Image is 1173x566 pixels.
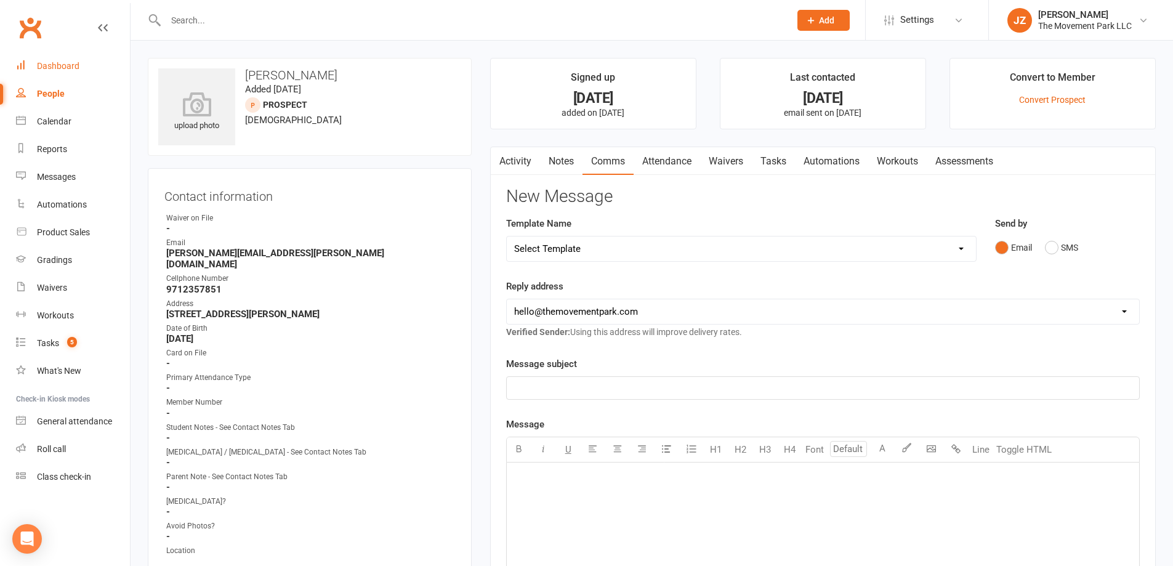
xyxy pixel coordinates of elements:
label: Send by [995,216,1027,231]
div: Tasks [37,338,59,348]
button: H3 [753,437,778,462]
h3: New Message [506,187,1140,206]
a: Reports [16,135,130,163]
input: Search... [162,12,781,29]
div: Open Intercom Messenger [12,524,42,554]
button: A [870,437,895,462]
a: Class kiosk mode [16,463,130,491]
div: [DATE] [502,92,685,105]
button: Email [995,236,1032,259]
a: Comms [582,147,634,176]
a: Dashboard [16,52,130,80]
strong: [DATE] [166,333,455,344]
a: General attendance kiosk mode [16,408,130,435]
strong: Verified Sender: [506,327,570,337]
div: Messages [37,172,76,182]
span: 5 [67,337,77,347]
div: Date of Birth [166,323,455,334]
strong: - [166,432,455,443]
span: U [565,444,571,455]
strong: - [166,457,455,468]
h3: [PERSON_NAME] [158,68,461,82]
button: Line [969,437,993,462]
div: Workouts [37,310,74,320]
div: Avoid Photos? [166,520,455,532]
div: [DATE] [732,92,914,105]
div: Card on File [166,347,455,359]
a: What's New [16,357,130,385]
div: Location [166,545,455,557]
strong: - [166,531,455,542]
a: Product Sales [16,219,130,246]
a: Gradings [16,246,130,274]
a: Workouts [16,302,130,329]
button: H4 [778,437,802,462]
button: SMS [1045,236,1078,259]
a: Tasks 5 [16,329,130,357]
div: Address [166,298,455,310]
strong: - [166,482,455,493]
a: Workouts [868,147,927,176]
div: Class check-in [37,472,91,482]
strong: - [166,506,455,517]
button: U [556,437,581,462]
div: [PERSON_NAME] [1038,9,1132,20]
div: Student Notes - See Contact Notes Tab [166,422,455,434]
button: Toggle HTML [993,437,1055,462]
strong: 9712357851 [166,284,455,295]
div: [MEDICAL_DATA]? [166,496,455,507]
strong: - [166,382,455,394]
a: Notes [540,147,582,176]
input: Default [830,441,867,457]
div: Reports [37,144,67,154]
span: Add [819,15,834,25]
button: H1 [704,437,728,462]
div: Parent Note - See Contact Notes Tab [166,471,455,483]
label: Template Name [506,216,571,231]
a: Activity [491,147,540,176]
p: added on [DATE] [502,108,685,118]
button: Font [802,437,827,462]
div: Calendar [37,116,71,126]
div: Signed up [571,70,615,92]
div: Email [166,237,455,249]
div: Convert to Member [1010,70,1095,92]
div: Automations [37,200,87,209]
a: Calendar [16,108,130,135]
span: [DEMOGRAPHIC_DATA] [245,115,342,126]
a: Convert Prospect [1019,95,1086,105]
span: Settings [900,6,934,34]
snap: prospect [263,100,307,110]
time: Added [DATE] [245,84,301,95]
div: Primary Attendance Type [166,372,455,384]
label: Message subject [506,357,577,371]
div: [MEDICAL_DATA] / [MEDICAL_DATA] - See Contact Notes Tab [166,447,455,458]
div: Last contacted [790,70,855,92]
div: Gradings [37,255,72,265]
span: Using this address will improve delivery rates. [506,327,742,337]
strong: - [166,408,455,419]
a: Tasks [752,147,795,176]
div: Dashboard [37,61,79,71]
a: Automations [795,147,868,176]
div: Waiver on File [166,212,455,224]
div: Product Sales [37,227,90,237]
strong: - [166,358,455,369]
a: Attendance [634,147,700,176]
a: Automations [16,191,130,219]
div: General attendance [37,416,112,426]
label: Reply address [506,279,563,294]
div: Roll call [37,444,66,454]
a: Waivers [700,147,752,176]
a: Messages [16,163,130,191]
div: Member Number [166,397,455,408]
div: JZ [1007,8,1032,33]
button: H2 [728,437,753,462]
a: People [16,80,130,108]
div: Waivers [37,283,67,293]
label: Message [506,417,544,432]
h3: Contact information [164,185,455,203]
a: Waivers [16,274,130,302]
p: email sent on [DATE] [732,108,914,118]
div: People [37,89,65,99]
